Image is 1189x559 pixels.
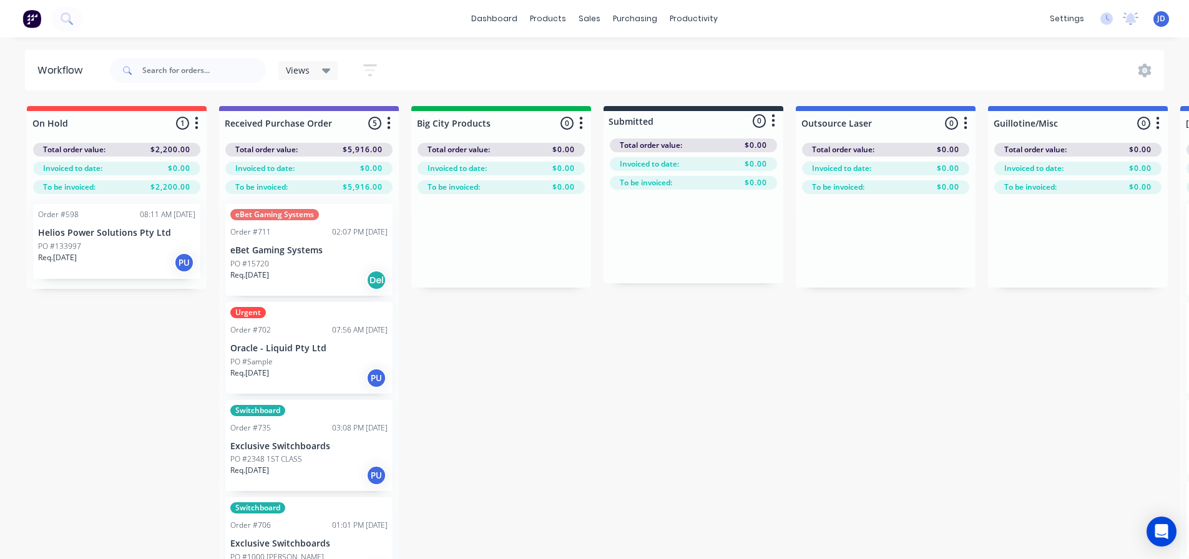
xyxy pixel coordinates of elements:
[168,163,190,174] span: $0.00
[140,209,195,220] div: 08:11 AM [DATE]
[428,182,480,193] span: To be invoiced:
[465,9,524,28] a: dashboard
[332,520,388,531] div: 01:01 PM [DATE]
[286,64,310,77] span: Views
[524,9,572,28] div: products
[230,209,319,220] div: eBet Gaming Systems
[1004,163,1064,174] span: Invoiced to date:
[1044,9,1090,28] div: settings
[607,9,663,28] div: purchasing
[812,182,864,193] span: To be invoiced:
[552,144,575,155] span: $0.00
[225,400,393,492] div: SwitchboardOrder #73503:08 PM [DATE]Exclusive SwitchboardsPO #2348 1ST CLASSReq.[DATE]PU
[663,9,724,28] div: productivity
[230,502,285,513] div: Switchboard
[33,204,200,279] div: Order #59808:11 AM [DATE]Helios Power Solutions Pty LtdPO #133997Req.[DATE]PU
[620,140,682,151] span: Total order value:
[230,367,269,379] p: Req. [DATE]
[572,9,607,28] div: sales
[230,465,269,476] p: Req. [DATE]
[1147,517,1177,547] div: Open Intercom Messenger
[343,144,383,155] span: $5,916.00
[230,441,388,452] p: Exclusive Switchboards
[745,158,767,170] span: $0.00
[1129,182,1152,193] span: $0.00
[235,182,288,193] span: To be invoiced:
[812,163,871,174] span: Invoiced to date:
[937,144,959,155] span: $0.00
[812,144,874,155] span: Total order value:
[366,270,386,290] div: Del
[22,9,41,28] img: Factory
[1129,144,1152,155] span: $0.00
[230,520,271,531] div: Order #706
[552,163,575,174] span: $0.00
[230,343,388,354] p: Oracle - Liquid Pty Ltd
[937,182,959,193] span: $0.00
[620,158,679,170] span: Invoiced to date:
[366,368,386,388] div: PU
[38,228,195,238] p: Helios Power Solutions Pty Ltd
[37,63,89,78] div: Workflow
[43,144,105,155] span: Total order value:
[230,324,271,336] div: Order #702
[1157,13,1165,24] span: JD
[230,270,269,281] p: Req. [DATE]
[150,182,190,193] span: $2,200.00
[142,58,266,83] input: Search for orders...
[225,204,393,296] div: eBet Gaming SystemsOrder #71102:07 PM [DATE]eBet Gaming SystemsPO #15720Req.[DATE]Del
[745,140,767,151] span: $0.00
[230,405,285,416] div: Switchboard
[332,226,388,238] div: 02:07 PM [DATE]
[230,258,269,270] p: PO #15720
[38,209,79,220] div: Order #598
[174,253,194,273] div: PU
[43,163,102,174] span: Invoiced to date:
[1004,182,1057,193] span: To be invoiced:
[366,465,386,485] div: PU
[38,252,77,263] p: Req. [DATE]
[428,144,490,155] span: Total order value:
[235,163,295,174] span: Invoiced to date:
[230,422,271,434] div: Order #735
[230,245,388,256] p: eBet Gaming Systems
[1129,163,1152,174] span: $0.00
[38,241,81,252] p: PO #133997
[620,177,672,188] span: To be invoiced:
[343,182,383,193] span: $5,916.00
[360,163,383,174] span: $0.00
[225,302,393,394] div: UrgentOrder #70207:56 AM [DATE]Oracle - Liquid Pty LtdPO #SampleReq.[DATE]PU
[230,307,266,318] div: Urgent
[230,454,302,465] p: PO #2348 1ST CLASS
[937,163,959,174] span: $0.00
[230,356,273,367] p: PO #Sample
[552,182,575,193] span: $0.00
[235,144,298,155] span: Total order value:
[230,538,388,549] p: Exclusive Switchboards
[428,163,487,174] span: Invoiced to date:
[332,422,388,434] div: 03:08 PM [DATE]
[43,182,95,193] span: To be invoiced:
[745,177,767,188] span: $0.00
[150,144,190,155] span: $2,200.00
[332,324,388,336] div: 07:56 AM [DATE]
[230,226,271,238] div: Order #711
[1004,144,1067,155] span: Total order value:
